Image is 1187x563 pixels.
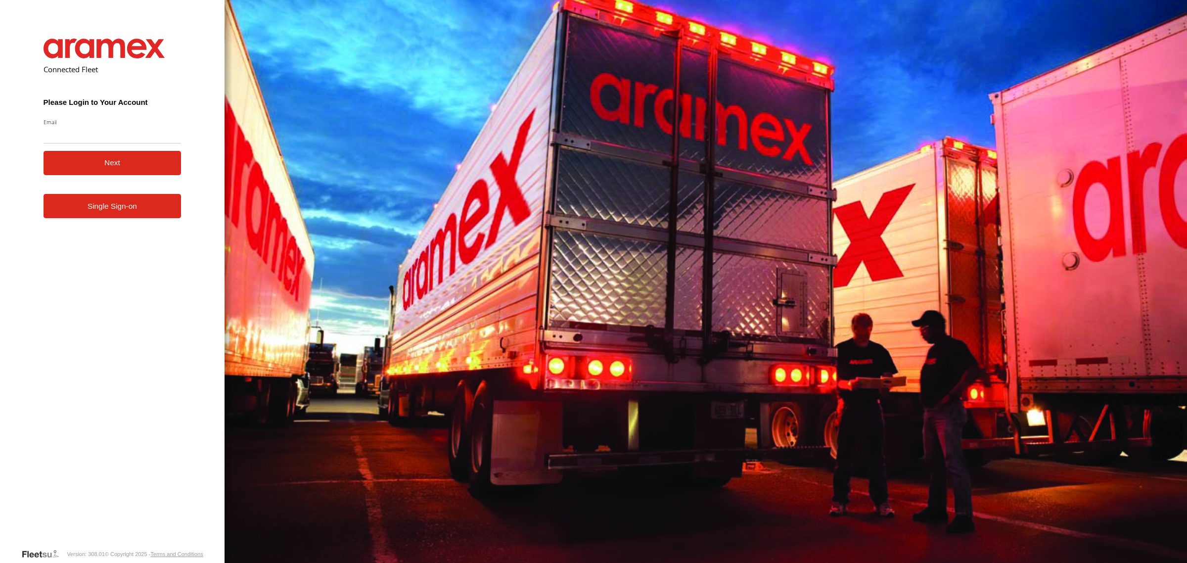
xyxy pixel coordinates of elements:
[105,551,203,557] div: © Copyright 2025 -
[44,98,182,106] h3: Please Login to Your Account
[44,64,182,74] h2: Connected Fleet
[21,549,67,559] a: Visit our Website
[44,151,182,175] button: Next
[44,39,165,58] img: Aramex
[44,118,182,126] label: Email
[44,194,182,218] a: Single Sign-on
[150,551,203,557] a: Terms and Conditions
[67,551,104,557] div: Version: 308.01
